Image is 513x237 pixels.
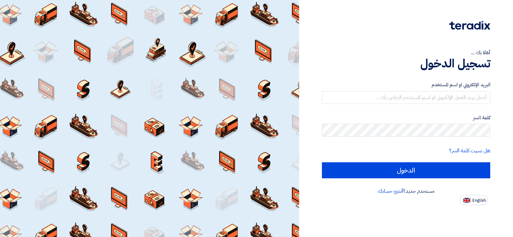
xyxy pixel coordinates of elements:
label: البريد الإلكتروني او اسم المستخدم [322,81,490,89]
button: English [459,195,488,205]
h1: تسجيل الدخول [322,56,490,71]
input: الدخول [322,162,490,178]
a: هل نسيت كلمة السر؟ [449,147,490,155]
div: أهلا بك ... [322,49,490,56]
img: en-US.png [463,198,470,203]
a: أنشئ حسابك [378,187,403,195]
input: أدخل بريد العمل الإلكتروني او اسم المستخدم الخاص بك ... [322,91,490,104]
label: كلمة السر [322,114,490,122]
img: Teradix logo [449,21,490,30]
div: مستخدم جديد؟ [322,187,490,195]
span: English [472,198,486,203]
